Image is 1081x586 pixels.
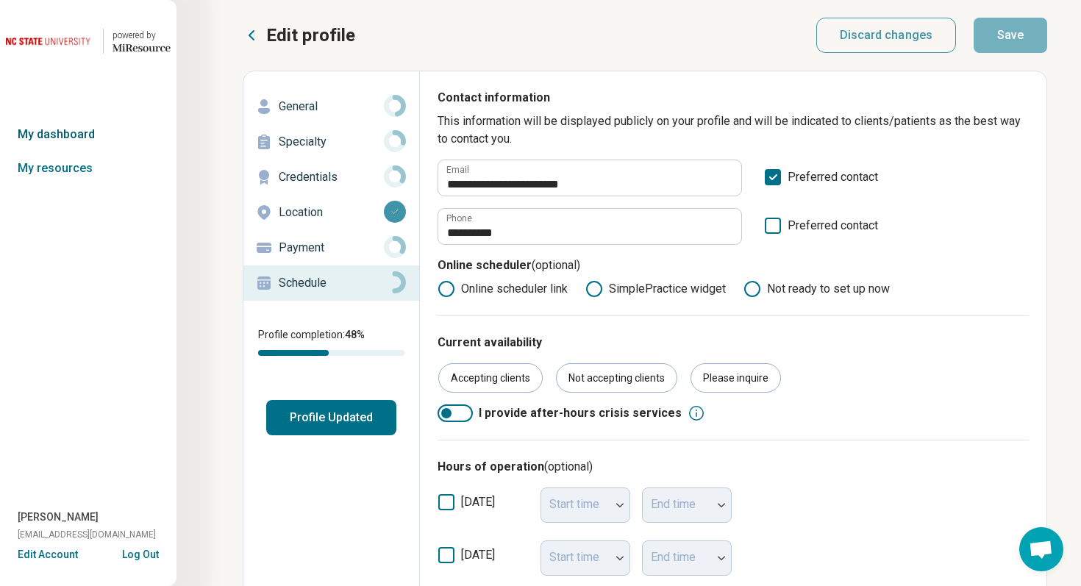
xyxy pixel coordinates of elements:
[461,548,495,562] span: [DATE]
[446,214,472,223] label: Phone
[266,400,396,435] button: Profile Updated
[266,24,355,47] p: Edit profile
[788,217,878,245] span: Preferred contact
[279,168,384,186] p: Credentials
[532,258,580,272] span: (optional)
[438,458,1029,476] h3: Hours of operation
[345,329,365,340] span: 48 %
[243,124,419,160] a: Specialty
[556,363,677,393] div: Not accepting clients
[243,24,355,47] button: Edit profile
[18,528,156,541] span: [EMAIL_ADDRESS][DOMAIN_NAME]
[479,404,682,422] span: I provide after-hours crisis services
[113,29,171,42] div: powered by
[6,24,171,59] a: North Carolina State University powered by
[279,98,384,115] p: General
[743,280,890,298] label: Not ready to set up now
[243,318,419,365] div: Profile completion:
[438,363,543,393] div: Accepting clients
[691,363,781,393] div: Please inquire
[974,18,1047,53] button: Save
[243,89,419,124] a: General
[279,204,384,221] p: Location
[816,18,957,53] button: Discard changes
[279,133,384,151] p: Specialty
[461,495,495,509] span: [DATE]
[122,547,159,559] button: Log Out
[279,239,384,257] p: Payment
[438,89,1029,112] p: Contact information
[1019,527,1063,571] div: Open chat
[438,257,1029,280] p: Online scheduler
[258,350,404,356] div: Profile completion
[18,547,78,562] button: Edit Account
[243,195,419,230] a: Location
[446,165,469,174] label: Email
[585,280,726,298] label: SimplePractice widget
[18,510,99,525] span: [PERSON_NAME]
[6,24,94,59] img: North Carolina State University
[243,230,419,265] a: Payment
[544,460,593,474] span: (optional)
[438,334,1029,351] p: Current availability
[243,160,419,195] a: Credentials
[438,112,1029,148] p: This information will be displayed publicly on your profile and will be indicated to clients/pati...
[788,168,878,196] span: Preferred contact
[243,265,419,301] a: Schedule
[438,280,568,298] label: Online scheduler link
[279,274,384,292] p: Schedule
